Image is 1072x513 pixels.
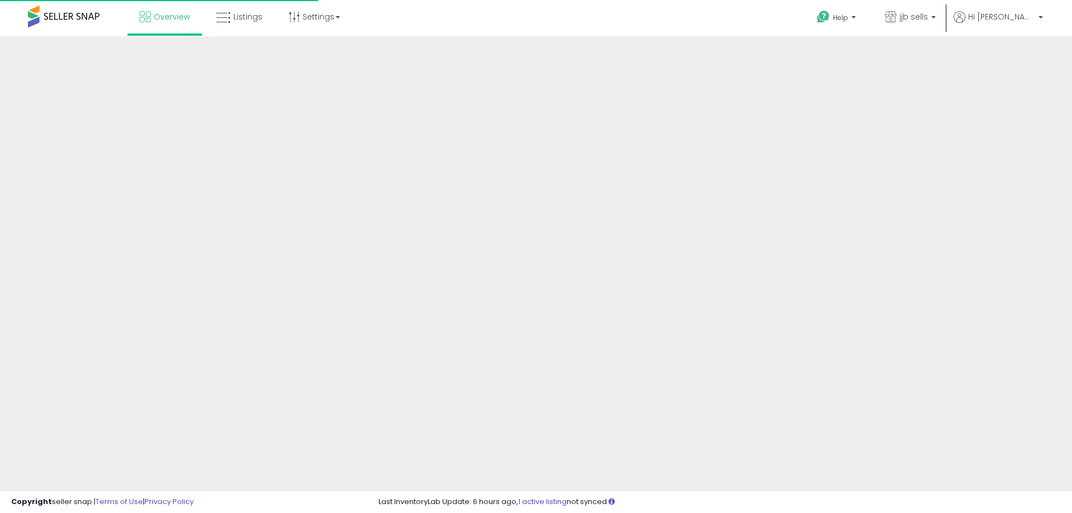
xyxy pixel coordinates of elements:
[145,496,194,507] a: Privacy Policy
[899,11,928,22] span: jjb sells
[379,497,1061,507] div: Last InventoryLab Update: 6 hours ago, not synced.
[968,11,1035,22] span: Hi [PERSON_NAME]
[816,10,830,24] i: Get Help
[154,11,190,22] span: Overview
[518,496,567,507] a: 1 active listing
[95,496,143,507] a: Terms of Use
[609,498,615,505] i: Click here to read more about un-synced listings.
[954,11,1043,36] a: Hi [PERSON_NAME]
[833,13,848,22] span: Help
[11,497,194,507] div: seller snap | |
[11,496,52,507] strong: Copyright
[808,2,867,36] a: Help
[233,11,262,22] span: Listings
